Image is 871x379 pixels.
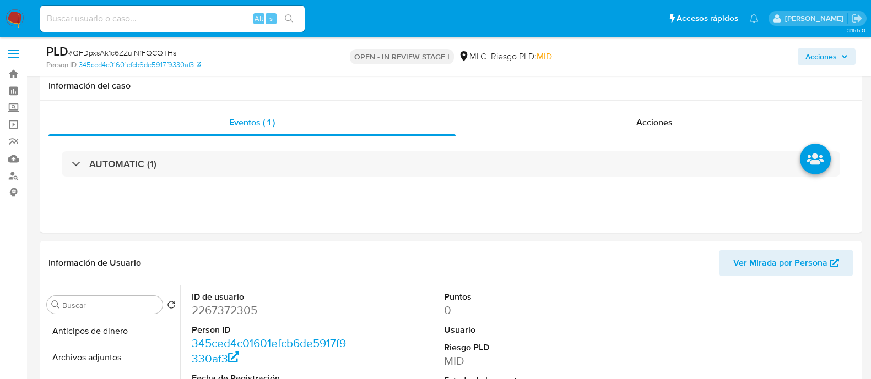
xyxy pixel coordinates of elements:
span: s [269,13,273,24]
a: 345ced4c01601efcb6de5917f9330af3 [192,335,346,366]
dt: Usuario [444,324,602,336]
button: Acciones [798,48,856,65]
a: Notificaciones [749,14,759,23]
dt: Person ID [192,324,349,336]
h1: Información del caso [48,80,853,91]
button: Ver Mirada por Persona [719,250,853,276]
b: Person ID [46,60,77,70]
span: MID [537,50,552,63]
dt: ID de usuario [192,291,349,303]
p: OPEN - IN REVIEW STAGE I [350,49,454,64]
button: Anticipos de dinero [42,318,180,344]
span: Eventos ( 1 ) [229,116,275,129]
span: Acciones [805,48,837,65]
div: AUTOMATIC (1) [62,151,840,177]
span: Alt [255,13,263,24]
dd: MID [444,353,602,369]
dt: Puntos [444,291,602,303]
span: Accesos rápidos [677,13,738,24]
b: PLD [46,42,68,60]
input: Buscar [62,300,158,310]
dt: Riesgo PLD [444,342,602,354]
span: Acciones [636,116,673,129]
button: Buscar [51,300,60,309]
a: Salir [851,13,863,24]
span: Ver Mirada por Persona [733,250,827,276]
h1: Información de Usuario [48,257,141,268]
span: Riesgo PLD: [491,51,552,63]
p: pablo.ruidiaz@mercadolibre.com [785,13,847,24]
button: search-icon [278,11,300,26]
span: # QFDpxsAk1c6ZZulNfFQCQTHs [68,47,176,58]
dd: 2267372305 [192,303,349,318]
div: MLC [458,51,486,63]
a: 345ced4c01601efcb6de5917f9330af3 [79,60,201,70]
button: Volver al orden por defecto [167,300,176,312]
button: Archivos adjuntos [42,344,180,371]
h3: AUTOMATIC (1) [89,158,156,170]
dd: 0 [444,303,602,318]
input: Buscar usuario o caso... [40,12,305,26]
